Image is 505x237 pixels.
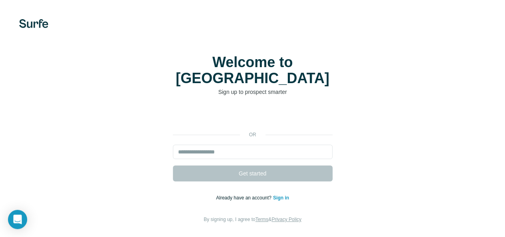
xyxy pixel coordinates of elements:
[169,108,337,125] iframe: Sign in with Google Button
[173,88,333,96] p: Sign up to prospect smarter
[173,54,333,86] h1: Welcome to [GEOGRAPHIC_DATA]
[19,19,48,28] img: Surfe's logo
[216,195,273,201] span: Already have an account?
[240,131,265,138] p: or
[255,217,269,222] a: Terms
[8,210,27,229] div: Open Intercom Messenger
[204,217,301,222] span: By signing up, I agree to &
[273,195,289,201] a: Sign in
[271,217,301,222] a: Privacy Policy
